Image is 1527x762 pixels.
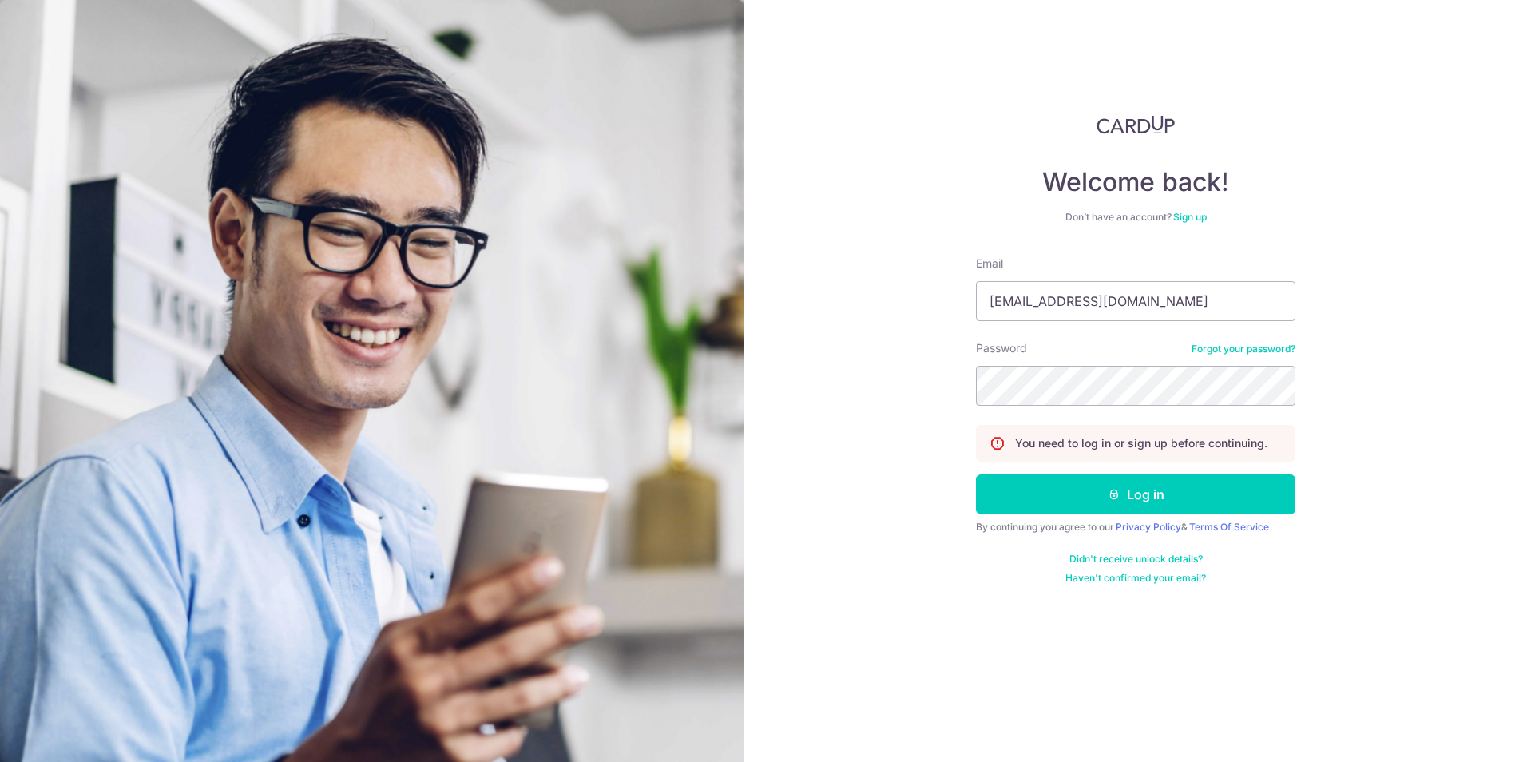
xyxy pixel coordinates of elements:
[1069,553,1203,566] a: Didn't receive unlock details?
[1173,211,1207,223] a: Sign up
[976,521,1295,534] div: By continuing you agree to our &
[976,474,1295,514] button: Log in
[1065,572,1206,585] a: Haven't confirmed your email?
[1116,521,1181,533] a: Privacy Policy
[976,256,1003,272] label: Email
[1189,521,1269,533] a: Terms Of Service
[976,211,1295,224] div: Don’t have an account?
[1015,435,1267,451] p: You need to log in or sign up before continuing.
[976,281,1295,321] input: Enter your Email
[1192,343,1295,355] a: Forgot your password?
[976,166,1295,198] h4: Welcome back!
[1097,115,1175,134] img: CardUp Logo
[976,340,1027,356] label: Password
